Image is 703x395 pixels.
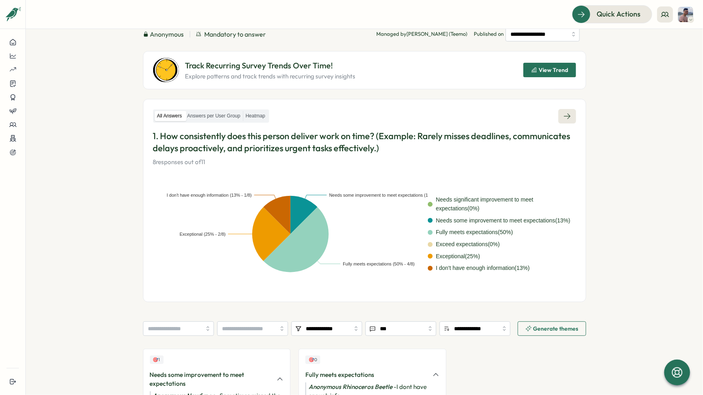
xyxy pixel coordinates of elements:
[436,195,576,213] div: Needs significant improvement to meet expectations ( 0 %)
[166,193,251,197] text: I don't have enough information (13% - 1/8)
[436,240,500,249] div: Exceed expectations ( 0 %)
[243,111,268,121] label: Heatmap
[150,370,272,388] div: Needs some improvement to meet expectations
[533,326,579,331] span: Generate themes
[407,31,468,37] span: [PERSON_NAME] (Teemo)
[329,193,446,197] text: Needs some improvement to meet expectations (13% - 1/8)
[179,232,225,237] text: Exceptional (25% - 2/8)
[185,72,356,81] p: Explore patterns and track trends with recurring survey insights
[436,216,570,225] div: Needs some improvement to meet expectations ( 13 %)
[436,264,530,273] div: I don't have enough information ( 13 %)
[309,383,392,391] i: Anonymous Rhinoceros Beetle
[185,60,356,72] p: Track Recurring Survey Trends Over Time!
[539,67,568,73] span: View Trend
[150,29,184,39] span: Anonymous
[343,261,415,266] text: Fully meets expectations (50% - 4/8)
[205,29,266,39] span: Mandatory to answer
[377,31,468,38] p: Managed by
[153,130,576,155] p: 1. How consistently does this person deliver work on time? (Example: Rarely misses deadlines, com...
[474,27,580,41] span: Published on
[678,7,693,22] img: Son Tran (Teemo)
[155,111,185,121] label: All Answers
[572,5,652,23] button: Quick Actions
[305,356,320,364] div: Upvotes
[597,9,641,19] span: Quick Actions
[436,228,513,237] div: Fully meets expectations ( 50 %)
[153,158,576,167] p: 8 responses out of 11
[436,252,480,261] div: Exceptional ( 25 %)
[185,111,243,121] label: Answers per User Group
[305,370,427,379] div: Fully meets expectations
[150,356,164,364] div: Upvotes
[523,63,576,77] button: View Trend
[518,321,586,336] button: Generate themes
